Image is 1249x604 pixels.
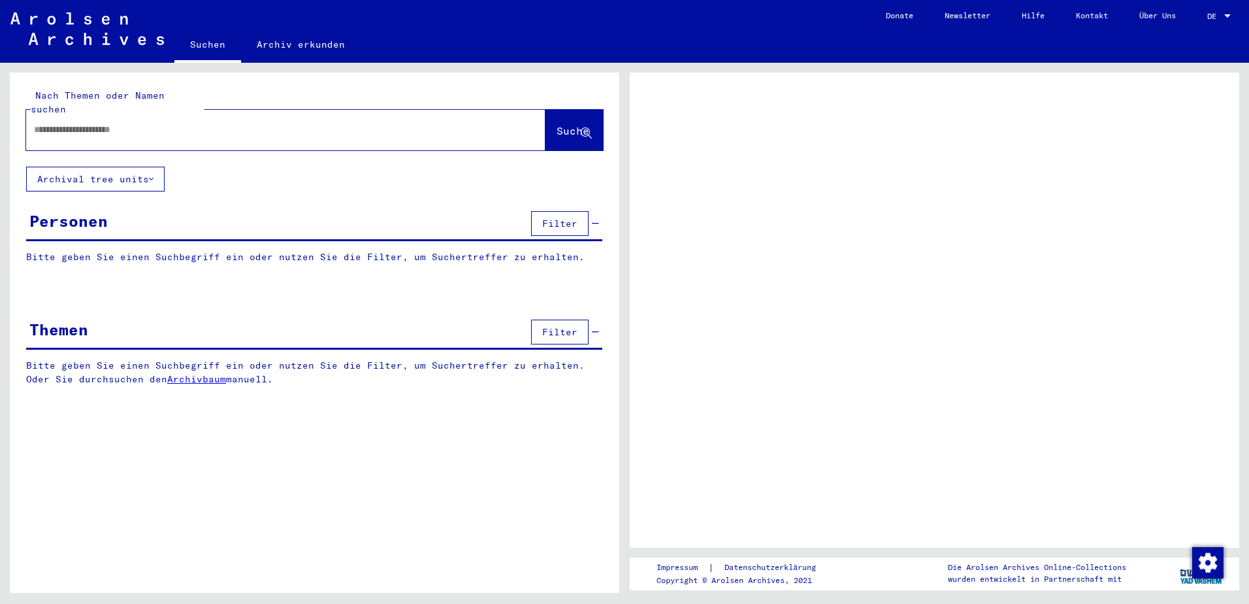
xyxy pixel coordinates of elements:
div: Personen [29,209,108,233]
span: Suche [557,124,589,137]
button: Archival tree units [26,167,165,192]
p: Die Arolsen Archives Online-Collections [948,562,1126,573]
span: Filter [542,326,577,338]
a: Suchen [174,29,241,63]
img: Arolsen_neg.svg [10,12,164,45]
a: Datenschutzerklärung [714,561,832,575]
mat-label: Nach Themen oder Namen suchen [31,90,165,115]
button: Filter [531,211,589,236]
p: Bitte geben Sie einen Suchbegriff ein oder nutzen Sie die Filter, um Suchertreffer zu erhalten. [26,250,602,264]
a: Archivbaum [167,373,226,385]
div: Themen [29,318,88,341]
p: Copyright © Arolsen Archives, 2021 [657,575,832,586]
button: Suche [545,110,603,150]
p: wurden entwickelt in Partnerschaft mit [948,573,1126,585]
button: Filter [531,320,589,344]
span: DE [1207,12,1222,21]
a: Impressum [657,561,708,575]
img: Zustimmung ändern [1192,547,1224,579]
span: Filter [542,218,577,229]
div: | [657,561,832,575]
img: yv_logo.png [1177,557,1226,590]
a: Archiv erkunden [241,29,361,60]
p: Bitte geben Sie einen Suchbegriff ein oder nutzen Sie die Filter, um Suchertreffer zu erhalten. O... [26,359,603,386]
